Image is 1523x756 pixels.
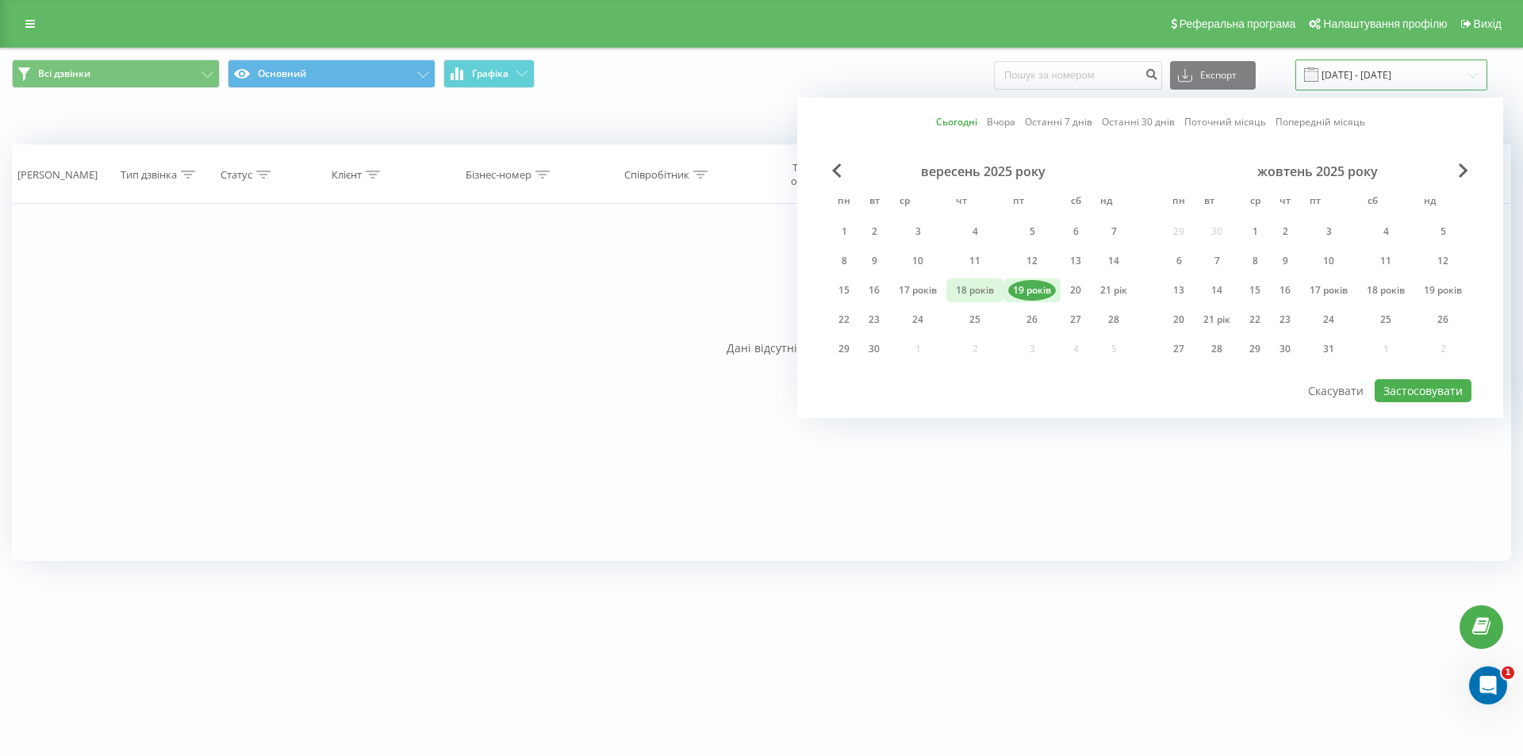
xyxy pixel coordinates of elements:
[1091,278,1137,302] div: нд 21 вер 2025 р.
[838,283,850,297] font: 15
[915,224,921,238] font: 3
[1214,254,1220,267] font: 7
[1310,283,1348,297] font: 17 років
[1459,163,1468,178] span: Наступний місяць
[1283,254,1288,267] font: 9
[1003,249,1061,273] div: Пт 12 вер 2025 р.
[1091,220,1137,244] div: нд 7 вер 2025 р.
[1071,194,1081,207] font: сб
[1061,308,1091,332] div: сб 27 вер 2025 р.
[1367,283,1405,297] font: 18 років
[1073,224,1079,238] font: 6
[1283,224,1288,238] font: 2
[727,340,797,355] font: Дані відсутні
[1211,342,1222,355] font: 28
[1368,194,1378,207] font: сб
[921,163,1045,180] font: вересень 2025 року
[1170,61,1256,90] button: Експорт
[869,342,880,355] font: 30
[1240,308,1270,332] div: 22 жовтня 2025 р.
[946,249,1003,273] div: чт 11 вер 2025 р.
[1299,379,1372,402] button: Скасувати
[1108,313,1119,326] font: 28
[1091,308,1137,332] div: нд 28 вер 2025 р.
[912,254,923,267] font: 10
[1323,254,1334,267] font: 10
[1061,220,1091,244] div: сб 6 вер 2025 р.
[1003,308,1061,332] div: Пт 26 вер 2025 р.
[1380,254,1391,267] font: 11
[889,220,946,244] div: 3 вересня 2025 р.
[1310,194,1321,207] font: пт
[1300,337,1357,361] div: Пт 31 жовтня 2025 р.
[1007,190,1030,214] abbr: п'ятниця
[1070,254,1081,267] font: 13
[1300,249,1357,273] div: Пт 10 жовтня 2025 р.
[889,249,946,273] div: 10 вересня 2025 р.
[899,283,937,297] font: 17 років
[1013,283,1051,297] font: 19 років
[1303,190,1327,214] abbr: п'ятниця
[1173,313,1184,326] font: 20
[969,313,980,326] font: 25
[829,337,859,361] div: Пн 29 вер 2025 р.
[258,67,306,80] font: Основний
[936,115,977,129] font: Сьогодні
[1323,342,1334,355] font: 31
[228,59,435,88] button: Основний
[1025,115,1092,129] font: Останні 7 днів
[1249,283,1260,297] font: 15
[872,224,877,238] font: 2
[1003,220,1061,244] div: Пт 5 вер 2025 р.
[829,278,859,302] div: Пн 15 вер 2025 р.
[1273,190,1297,214] abbr: четвер
[1360,190,1384,214] abbr: субота
[949,190,973,214] abbr: четвер
[1204,194,1214,207] font: вт
[1474,17,1502,30] font: Вихід
[1194,249,1240,273] div: 7 жовтня 2025 р.
[1111,224,1117,238] font: 7
[1091,249,1137,273] div: нд 14 вер 2025 р.
[1013,194,1024,207] font: пт
[1164,308,1194,332] div: Пн 20 жовтня 2025 р.
[946,220,1003,244] div: 4 вересня 2025 року.
[1243,190,1267,214] abbr: середа
[1383,224,1389,238] font: 4
[829,249,859,273] div: Пн 8 вер 2025 р.
[1279,313,1291,326] font: 23
[1424,194,1436,207] font: нд
[956,194,967,207] font: чт
[1257,163,1378,180] font: жовтень 2025 року
[859,308,889,332] div: 23 вересня 2025 р.
[1250,194,1260,207] font: ср
[1203,313,1230,326] font: 21 рік
[859,337,889,361] div: 30 вересня 2025 року.
[838,313,850,326] font: 22
[1270,308,1300,332] div: Чт 23 жовтня 2025 р.
[1441,224,1446,238] font: 5
[1173,283,1184,297] font: 13
[1194,278,1240,302] div: 14 жовтня 2025 р.
[1323,313,1334,326] font: 24
[1100,194,1112,207] font: нд
[38,67,90,80] font: Всі дзвінки
[1357,308,1414,332] div: субота, 25 жовтня 2025 року.
[121,167,177,182] font: Тип дзвінка
[221,167,252,182] font: Статус
[1308,383,1364,398] font: Скасувати
[1279,342,1291,355] font: 30
[1249,342,1260,355] font: 29
[862,190,886,214] abbr: вівторок
[1357,220,1414,244] div: субота, 4 жовтня 2025 р.
[1167,190,1191,214] abbr: понеділок
[946,308,1003,332] div: 25 вересня 2025 р.
[1211,283,1222,297] font: 14
[1100,283,1127,297] font: 21 рік
[889,308,946,332] div: 24 вересня 2025 р.
[1323,17,1447,30] font: Налаштування профілю
[829,220,859,244] div: Пн 1 вер 2025 р.
[1300,278,1357,302] div: Пт 17 жовтня 2025 р.
[1300,308,1357,332] div: Пт 24 жовтня 2025 р.
[12,59,220,88] button: Всі дзвінки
